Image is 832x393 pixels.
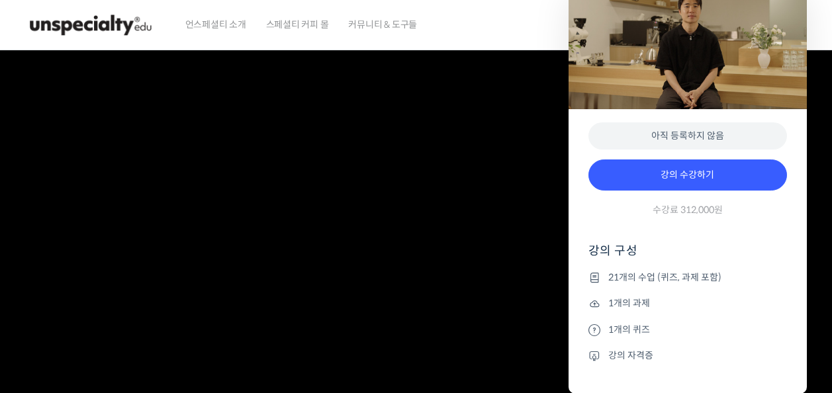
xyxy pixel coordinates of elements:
[588,159,787,191] a: 강의 수강하기
[588,122,787,150] div: 아직 등록하지 않음
[588,347,787,363] li: 강의 자격증
[588,243,787,269] h4: 강의 구성
[588,269,787,285] li: 21개의 수업 (퀴즈, 과제 포함)
[588,322,787,337] li: 1개의 퀴즈
[588,296,787,312] li: 1개의 과제
[653,204,723,216] span: 수강료 312,000원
